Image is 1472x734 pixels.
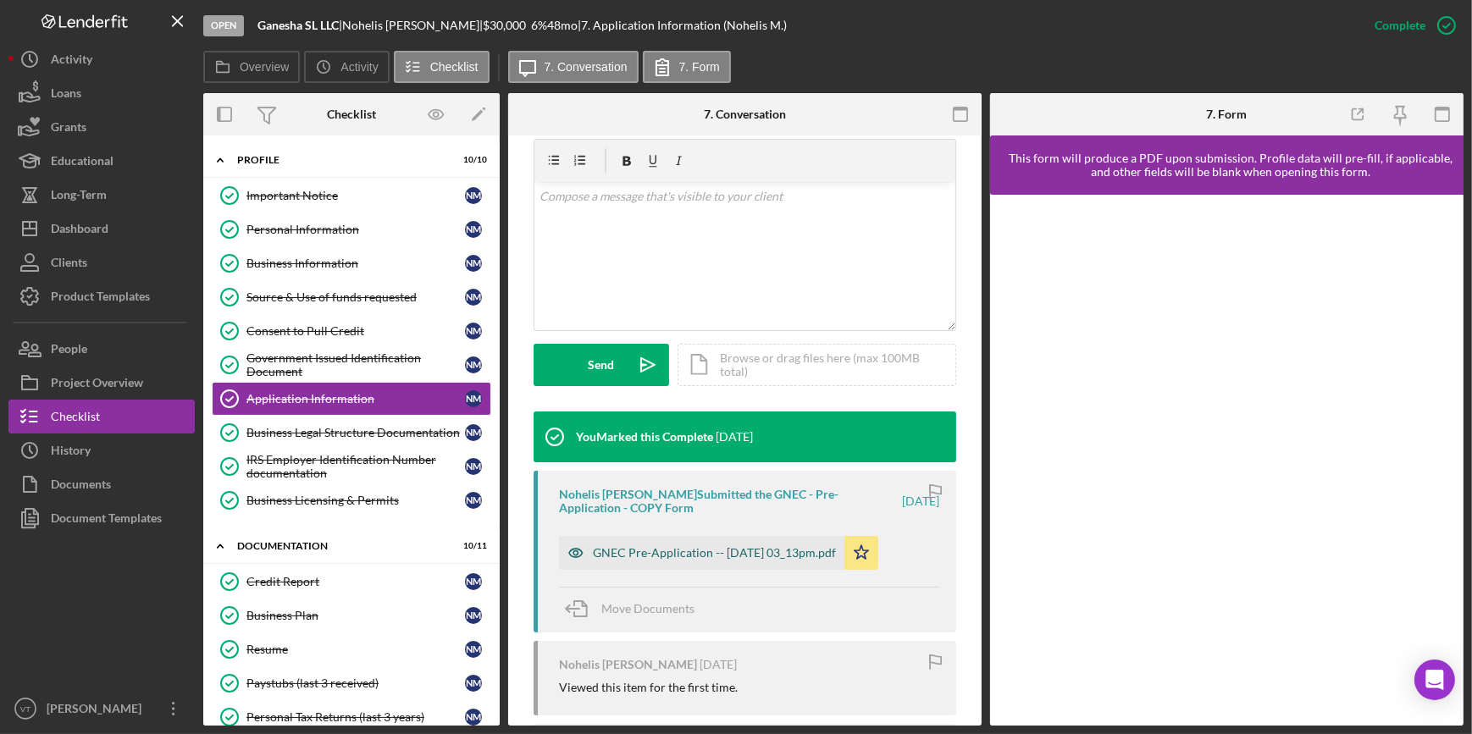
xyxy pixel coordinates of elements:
[246,324,465,338] div: Consent to Pull Credit
[212,450,491,483] a: IRS Employer Identification Number documentationNM
[1375,8,1425,42] div: Complete
[465,675,482,692] div: N M
[465,607,482,624] div: N M
[51,501,162,539] div: Document Templates
[304,51,389,83] button: Activity
[902,494,939,508] time: 2025-08-25 19:13
[212,314,491,348] a: Consent to Pull CreditNM
[212,666,491,700] a: Paystubs (last 3 received)NM
[246,223,465,236] div: Personal Information
[999,152,1464,179] div: This form will produce a PDF upon submission. Profile data will pre-fill, if applicable, and othe...
[212,632,491,666] a: ResumeNM
[534,344,669,386] button: Send
[601,601,694,615] span: Move Documents
[465,641,482,658] div: N M
[589,344,615,386] div: Send
[212,483,491,517] a: Business Licensing & PermitsNM
[465,573,482,590] div: N M
[465,323,482,339] div: N M
[246,453,465,480] div: IRS Employer Identification Number documentation
[465,356,482,373] div: N M
[8,692,195,726] button: VT[PERSON_NAME]
[559,488,899,515] div: Nohelis [PERSON_NAME] Submitted the GNEC - Pre-Application - COPY Form
[8,467,195,501] button: Documents
[212,700,491,734] a: Personal Tax Returns (last 3 years)NM
[545,60,628,74] label: 7. Conversation
[212,565,491,599] a: Credit ReportNM
[212,599,491,632] a: Business PlanNM
[465,187,482,204] div: N M
[203,15,244,36] div: Open
[559,536,878,570] button: GNEC Pre-Application -- [DATE] 03_13pm.pdf
[394,51,490,83] button: Checklist
[51,467,111,505] div: Documents
[237,541,445,551] div: Documentation
[246,676,465,690] div: Paystubs (last 3 received)
[578,19,787,32] div: | 7. Application Information (Nohelis M.)
[1206,108,1247,121] div: 7. Form
[465,255,482,272] div: N M
[246,710,465,724] div: Personal Tax Returns (last 3 years)
[1414,659,1455,700] div: Open Intercom Messenger
[559,658,697,671] div: Nohelis [PERSON_NAME]
[240,60,289,74] label: Overview
[212,382,491,416] a: Application InformationNM
[212,246,491,280] a: Business InformationNM
[8,501,195,535] button: Document Templates
[465,289,482,306] div: N M
[257,19,342,32] div: |
[246,575,465,588] div: Credit Report
[716,430,753,444] time: 2025-08-25 21:37
[559,681,738,694] div: Viewed this item for the first time.
[212,212,491,246] a: Personal InformationNM
[679,60,720,74] label: 7. Form
[576,430,713,444] div: You Marked this Complete
[465,390,482,407] div: N M
[559,588,711,630] button: Move Documents
[246,189,465,202] div: Important Notice
[237,155,445,165] div: Profile
[457,541,487,551] div: 10 / 11
[203,51,300,83] button: Overview
[20,704,30,714] text: VT
[246,351,465,378] div: Government Issued Identification Document
[483,18,526,32] span: $30,000
[465,709,482,726] div: N M
[704,108,786,121] div: 7. Conversation
[1358,8,1464,42] button: Complete
[246,257,465,270] div: Business Information
[212,348,491,382] a: Government Issued Identification DocumentNM
[1007,212,1448,709] iframe: Lenderfit form
[700,658,737,671] time: 2025-08-25 18:45
[342,19,483,32] div: Nohelis [PERSON_NAME] |
[327,108,376,121] div: Checklist
[246,494,465,507] div: Business Licensing & Permits
[257,18,339,32] b: Ganesha SL LLC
